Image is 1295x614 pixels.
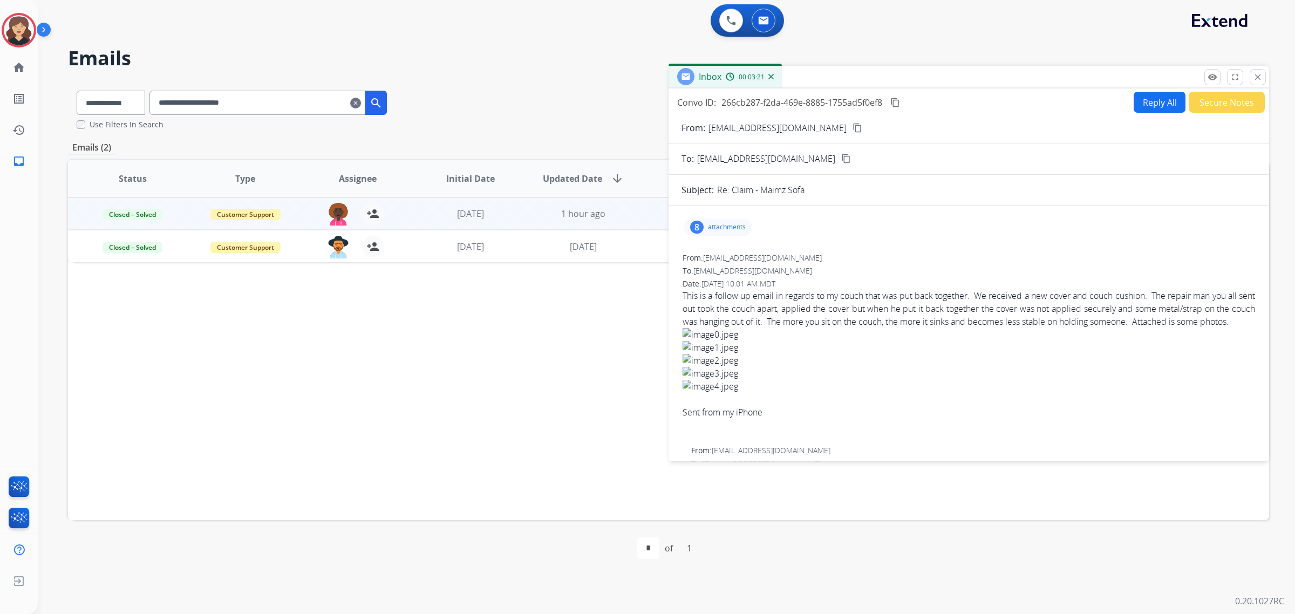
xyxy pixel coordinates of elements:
img: image3.jpeg [683,367,1255,380]
span: [EMAIL_ADDRESS][DOMAIN_NAME] [703,253,822,263]
p: Emails (2) [68,141,115,154]
span: Closed – Solved [103,242,162,253]
p: To: [681,152,694,165]
mat-icon: inbox [12,155,25,168]
mat-icon: person_add [366,207,379,220]
span: Status [119,172,147,185]
button: Reply All [1134,92,1185,113]
div: Date: [683,278,1255,289]
span: Assignee [339,172,377,185]
span: [EMAIL_ADDRESS][DOMAIN_NAME] [693,265,812,276]
p: [EMAIL_ADDRESS][DOMAIN_NAME] [708,121,847,134]
span: [EMAIL_ADDRESS][DOMAIN_NAME] [712,445,830,455]
span: Customer Support [210,242,281,253]
span: Inbox [699,71,721,83]
mat-icon: person_add [366,240,379,253]
label: Use Filters In Search [90,119,163,130]
span: [EMAIL_ADDRESS][DOMAIN_NAME] [702,458,821,468]
div: of [665,542,673,555]
mat-icon: search [370,97,383,110]
img: image1.jpeg [683,341,1255,354]
div: 1 [678,537,700,559]
mat-icon: remove_red_eye [1208,72,1217,82]
span: Closed – Solved [103,209,162,220]
img: image4.jpeg [683,380,1255,393]
mat-icon: clear [350,97,361,110]
div: 8 [690,221,704,234]
div: To: [683,265,1255,276]
mat-icon: list_alt [12,92,25,105]
span: 00:03:21 [739,73,765,81]
mat-icon: home [12,61,25,74]
h2: Emails [68,47,1269,69]
div: To: [691,458,1255,469]
p: Subject: [681,183,714,196]
span: Type [235,172,255,185]
span: [DATE] [457,208,484,220]
mat-icon: content_copy [841,154,851,163]
img: avatar [4,15,34,45]
div: From: [691,445,1255,456]
img: agent-avatar [328,236,349,258]
span: Initial Date [446,172,495,185]
mat-icon: content_copy [853,123,862,133]
mat-icon: fullscreen [1230,72,1240,82]
img: image2.jpeg [683,354,1255,367]
span: [DATE] 10:01 AM MDT [701,278,775,289]
button: Secure Notes [1189,92,1265,113]
span: [DATE] [570,241,597,253]
img: image0.jpeg [683,328,1255,341]
span: [EMAIL_ADDRESS][DOMAIN_NAME] [697,152,835,165]
div: From: [683,253,1255,263]
p: Re: Claim - Maimz Sofa [717,183,805,196]
span: This is a follow up email in regards to my couch that was put back together. We received a new co... [683,289,1255,432]
p: attachments [708,223,746,231]
span: Customer Support [210,209,281,220]
mat-icon: content_copy [890,98,900,107]
span: Updated Date [543,172,602,185]
mat-icon: arrow_downward [611,172,624,185]
mat-icon: close [1253,72,1263,82]
p: From: [681,121,705,134]
img: agent-avatar [328,203,349,226]
mat-icon: history [12,124,25,137]
span: 1 hour ago [561,208,605,220]
span: 266cb287-f2da-469e-8885-1755ad5f0ef8 [721,97,882,108]
p: 0.20.1027RC [1235,595,1284,608]
div: Sent from my iPhone [683,406,1255,419]
span: [DATE] [457,241,484,253]
p: Convo ID: [677,96,716,109]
